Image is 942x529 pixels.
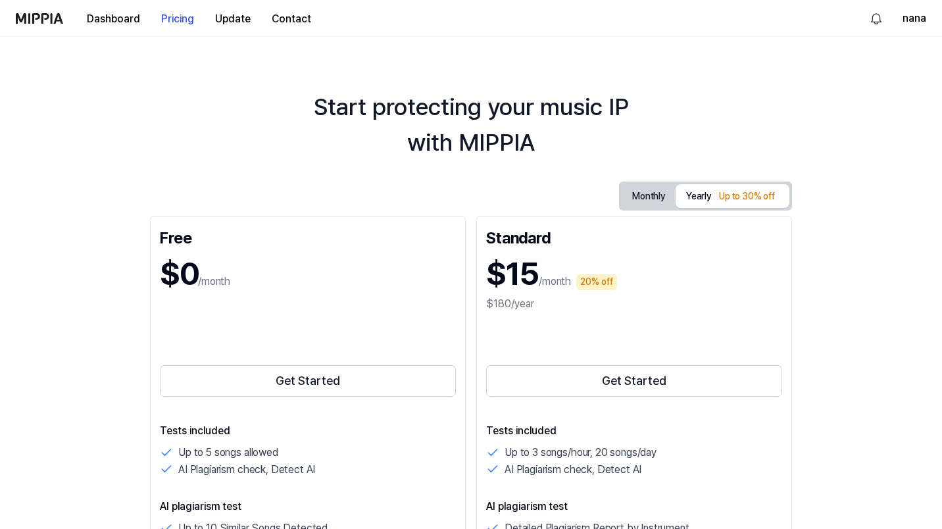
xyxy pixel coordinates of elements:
[486,296,782,312] div: $180/year
[486,499,782,515] p: AI plagiarism test
[205,1,261,37] a: Update
[486,423,782,439] p: Tests included
[715,189,779,205] div: Up to 30% off
[868,11,884,26] img: 알림
[160,423,456,439] p: Tests included
[676,184,789,208] button: Yearly
[160,226,456,247] div: Free
[486,252,539,296] h1: $15
[151,1,205,37] a: Pricing
[160,363,456,399] a: Get Started
[160,252,198,296] h1: $0
[151,6,205,32] button: Pricing
[486,363,782,399] a: Get Started
[160,365,456,397] button: Get Started
[198,274,230,290] p: /month
[160,499,456,515] p: AI plagiarism test
[505,444,657,461] p: Up to 3 songs/hour, 20 songs/day
[486,365,782,397] button: Get Started
[76,6,151,32] button: Dashboard
[505,461,641,478] p: AI Plagiarism check, Detect AI
[486,226,782,247] div: Standard
[178,444,278,461] p: Up to 5 songs allowed
[903,11,926,26] button: nana
[261,6,322,32] button: Contact
[205,6,261,32] button: Update
[16,13,63,24] img: logo
[622,186,676,207] button: Monthly
[576,274,617,290] div: 20% off
[539,274,571,290] p: /month
[178,461,315,478] p: AI Plagiarism check, Detect AI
